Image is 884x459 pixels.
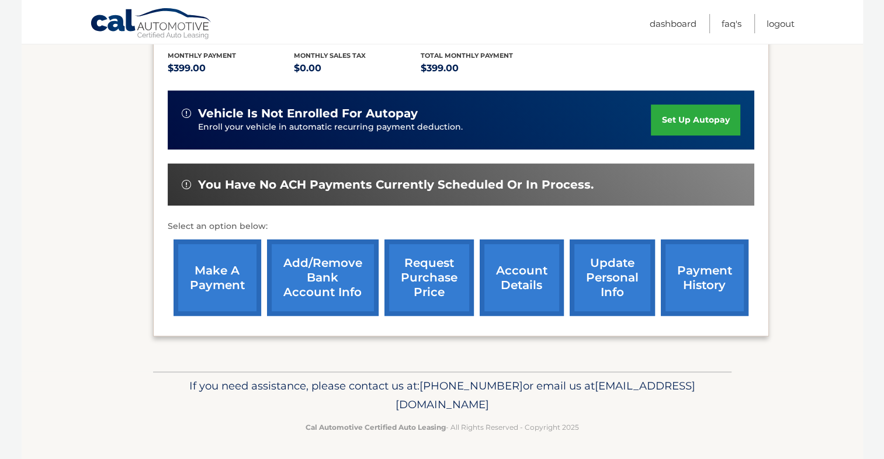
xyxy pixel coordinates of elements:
[168,220,754,234] p: Select an option below:
[182,180,191,189] img: alert-white.svg
[306,423,446,432] strong: Cal Automotive Certified Auto Leasing
[90,8,213,41] a: Cal Automotive
[722,14,741,33] a: FAQ's
[267,239,379,316] a: Add/Remove bank account info
[480,239,564,316] a: account details
[661,239,748,316] a: payment history
[384,239,474,316] a: request purchase price
[420,379,523,392] span: [PHONE_NUMBER]
[294,51,366,60] span: Monthly sales Tax
[198,178,594,192] span: You have no ACH payments currently scheduled or in process.
[168,60,294,76] p: $399.00
[294,60,421,76] p: $0.00
[182,109,191,118] img: alert-white.svg
[767,14,795,33] a: Logout
[421,51,513,60] span: Total Monthly Payment
[161,377,724,414] p: If you need assistance, please contact us at: or email us at
[198,121,651,134] p: Enroll your vehicle in automatic recurring payment deduction.
[396,379,695,411] span: [EMAIL_ADDRESS][DOMAIN_NAME]
[161,421,724,433] p: - All Rights Reserved - Copyright 2025
[421,60,547,76] p: $399.00
[198,106,418,121] span: vehicle is not enrolled for autopay
[651,105,740,135] a: set up autopay
[650,14,696,33] a: Dashboard
[174,239,261,316] a: make a payment
[570,239,655,316] a: update personal info
[168,51,236,60] span: Monthly Payment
